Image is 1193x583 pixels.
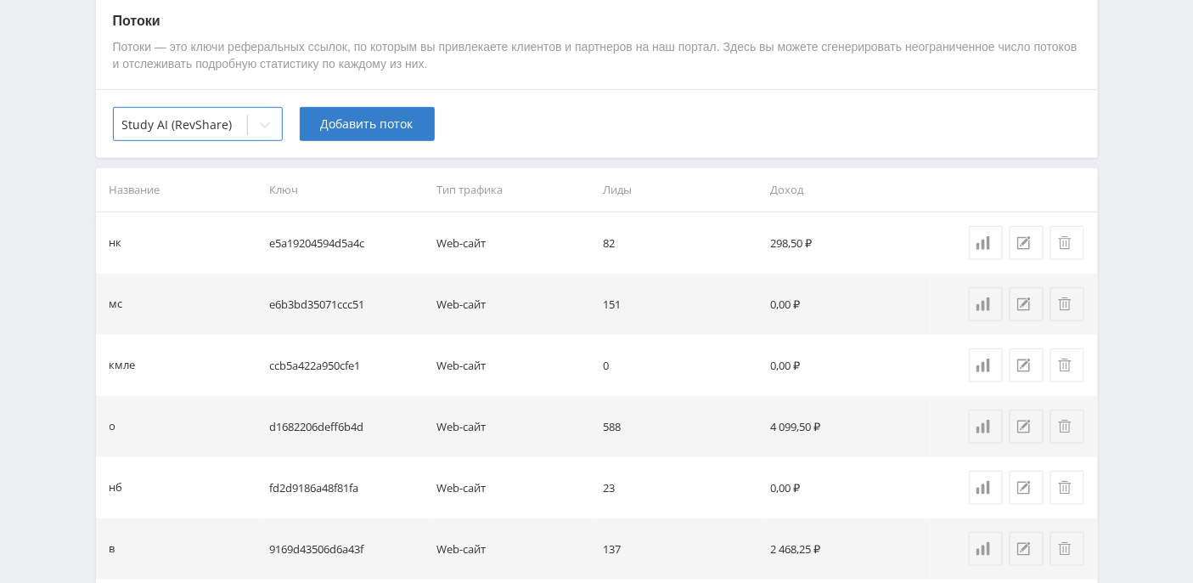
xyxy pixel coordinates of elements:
[262,335,430,396] td: ccb5a422a950cfe1
[113,12,1081,31] p: Потоки
[430,518,597,580] td: Web-сайт
[596,274,763,335] td: 151
[969,532,1003,566] a: Статистика
[596,396,763,457] td: 588
[96,168,263,212] th: Название
[763,396,931,457] td: 4 099,50 ₽
[969,287,1003,321] a: Статистика
[596,335,763,396] td: 0
[763,335,931,396] td: 0,00 ₽
[110,295,123,314] div: мс
[969,226,1003,260] a: Статистика
[1050,410,1084,444] button: Удалить
[1010,287,1044,321] button: Редактировать
[1010,348,1044,382] button: Редактировать
[262,274,430,335] td: e6b3bd35071ccc51
[430,168,597,212] th: Тип трафика
[763,518,931,580] td: 2 468,25 ₽
[969,410,1003,444] a: Статистика
[1050,532,1084,566] button: Удалить
[262,396,430,457] td: d1682206deff6b4d
[1050,226,1084,260] button: Удалить
[763,168,931,212] th: Доход
[430,457,597,518] td: Web-сайт
[262,457,430,518] td: fd2d9186a48f81fa
[596,518,763,580] td: 137
[1050,471,1084,505] button: Удалить
[110,540,115,559] div: в
[763,274,931,335] td: 0,00 ₽
[110,478,123,498] div: нб
[110,356,136,376] div: кмле
[1050,348,1084,382] button: Удалить
[110,234,122,253] div: нк
[262,212,430,274] td: e5a19204594d5a4c
[1010,226,1044,260] button: Редактировать
[430,212,597,274] td: Web-сайт
[1050,287,1084,321] button: Удалить
[430,335,597,396] td: Web-сайт
[596,212,763,274] td: 82
[969,348,1003,382] a: Статистика
[113,39,1081,72] p: Потоки — это ключи реферальных ссылок, по которым вы привлекаете клиентов и партнеров на наш порт...
[300,107,435,141] button: Добавить поток
[596,457,763,518] td: 23
[763,457,931,518] td: 0,00 ₽
[430,274,597,335] td: Web-сайт
[321,117,414,131] span: Добавить поток
[1010,471,1044,505] button: Редактировать
[596,168,763,212] th: Лиды
[110,417,116,437] div: о
[1010,532,1044,566] button: Редактировать
[262,518,430,580] td: 9169d43506d6a43f
[763,212,931,274] td: 298,50 ₽
[1010,410,1044,444] button: Редактировать
[262,168,430,212] th: Ключ
[430,396,597,457] td: Web-сайт
[969,471,1003,505] a: Статистика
